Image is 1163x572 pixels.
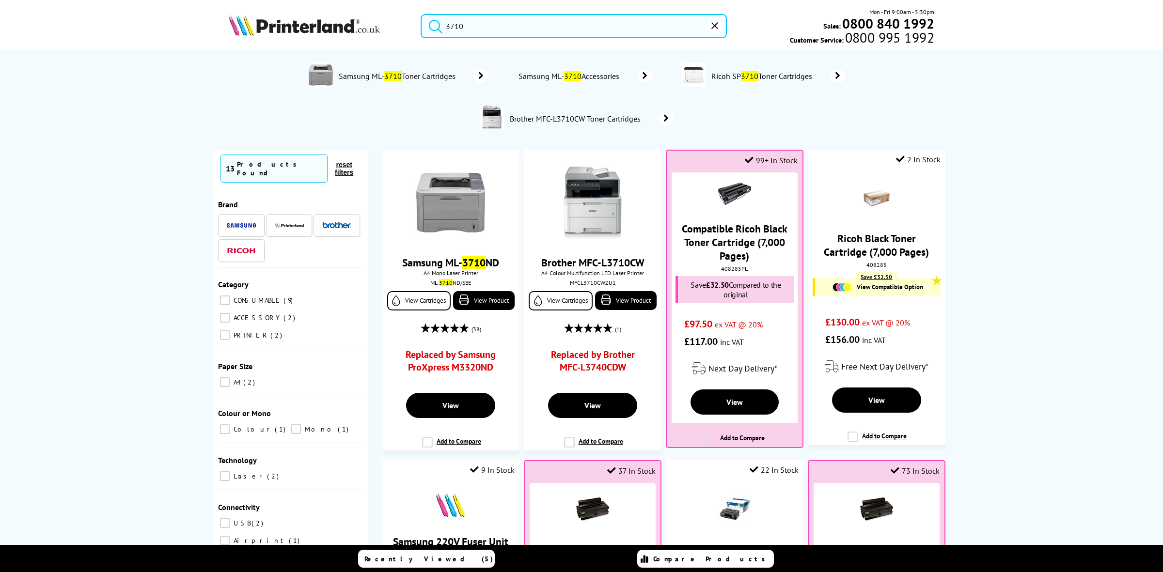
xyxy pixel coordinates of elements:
div: 73 In Stock [891,466,940,476]
a: Replaced by Samsung ProXpress M3320ND [400,348,502,378]
a: Samsung 220V Fuser Unit [393,535,508,548]
span: ex VAT @ 20% [862,318,910,327]
div: 9 In Stock [470,465,515,475]
span: 2 [283,313,298,322]
span: Sales: [823,21,841,31]
span: Mon - Fri 9:00am - 5:30pm [869,7,934,16]
img: K15447ZA-small.gif [576,493,610,526]
mark: 3710 [564,71,581,81]
img: K15447ZA-small.gif [860,493,894,526]
label: Add to Compare [564,437,623,455]
span: ex VAT @ 20% [715,320,763,329]
input: Laser 2 [220,471,230,481]
img: Cartridges [833,283,852,292]
div: 37 In Stock [607,466,656,476]
img: minislashes.png [433,492,469,518]
span: (38) [471,320,481,339]
a: 0800 840 1992 [841,19,934,28]
span: Recently Viewed (5) [364,555,493,563]
input: Se [421,14,727,38]
label: Add to Compare [848,432,907,450]
img: Samsung [227,223,256,228]
span: Brand [218,200,238,209]
span: Compare Products [653,555,770,563]
span: £130.00 [825,316,860,328]
img: ricoh-408285-small.png [860,181,894,215]
div: MFCL3710CWZU1 [531,279,654,286]
span: 2 [251,519,266,527]
a: Replaced by Brother MFC-L3740CDW [542,348,644,378]
span: View [726,397,743,407]
a: Brother MFC-L3710CW Toner Cartridges [509,106,674,132]
input: Airprint 1 [220,536,230,545]
a: View Product [595,291,657,310]
div: modal_delivery [672,355,797,382]
span: PRINTER [231,331,269,340]
a: View [832,387,921,413]
a: View [691,389,779,415]
img: d205smalll.jpg [718,492,752,526]
img: Printerland [275,223,304,228]
div: modal_delivery [813,353,940,380]
span: A4 Colour Multifunction LED Laser Printer [529,269,656,277]
mark: 3710 [439,279,453,286]
span: 1 [275,425,288,433]
span: £156.00 [825,333,860,346]
div: 408285 [815,261,938,268]
span: Mono [302,425,337,433]
div: ML- ND/SEE [390,279,512,286]
img: Brother [322,222,351,229]
b: 0800 840 1992 [842,15,934,32]
div: 22 In Stock [750,465,799,475]
label: Add to Compare [422,437,481,455]
a: Samsung ML-3710Accessories [518,69,652,83]
span: Ricoh SP Toner Cartridges [710,71,816,81]
a: Compatible Ricoh Black Toner Cartridge (7,000 Pages) [682,222,787,263]
img: ricoh-sp-3710-deptimage.jpg [681,63,706,87]
img: Ricoh [227,248,256,253]
span: Free Next Day Delivery* [841,361,928,372]
input: USB 2 [220,518,230,528]
span: 13 [226,164,235,173]
a: View Compatible Option [820,283,935,292]
span: 2 [243,378,257,386]
a: View [548,393,637,418]
span: Samsung ML- Accessories [518,71,623,81]
a: Ricoh Black Toner Cartridge (7,000 Pages) [824,232,929,259]
span: inc VAT [720,337,744,347]
span: Paper Size [218,361,252,371]
a: View Product [453,291,515,310]
span: inc VAT [862,335,886,345]
input: PRINTER 2 [220,330,230,340]
div: 408285PL [674,265,795,272]
div: Save £32.50 [856,272,897,282]
span: Colour or Mono [218,408,271,418]
span: A4 [231,378,242,386]
span: 1 [289,536,302,545]
span: Customer Service: [790,33,934,45]
a: Recently Viewed (5) [358,550,495,568]
a: Samsung ML-3710ND [402,256,499,269]
span: View [584,401,601,410]
div: Save Compared to the original [676,276,793,303]
img: ML-3710NDSEE-conspage.jpg [309,63,333,87]
span: 1 [338,425,351,433]
span: View [868,395,885,405]
span: 2 [267,472,281,480]
img: MFCL3710CWZU1-conspage.jpg [480,106,504,130]
a: View Cartridges [387,291,451,310]
div: Products Found [237,160,322,177]
div: 99+ In Stock [745,155,798,165]
a: View [406,393,495,418]
span: USB [231,519,251,527]
span: 0800 995 1992 [844,33,934,42]
span: View [442,401,459,410]
span: CONSUMABLE [231,296,283,305]
img: Printerland Logo [229,15,380,36]
mark: 3710 [462,256,486,269]
input: CONSUMABLE 9 [220,295,230,305]
span: Connectivity [218,502,260,512]
mark: 3710 [741,71,758,81]
span: Samsung ML- Toner Cartridges [338,71,459,81]
span: Colour [231,425,274,433]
